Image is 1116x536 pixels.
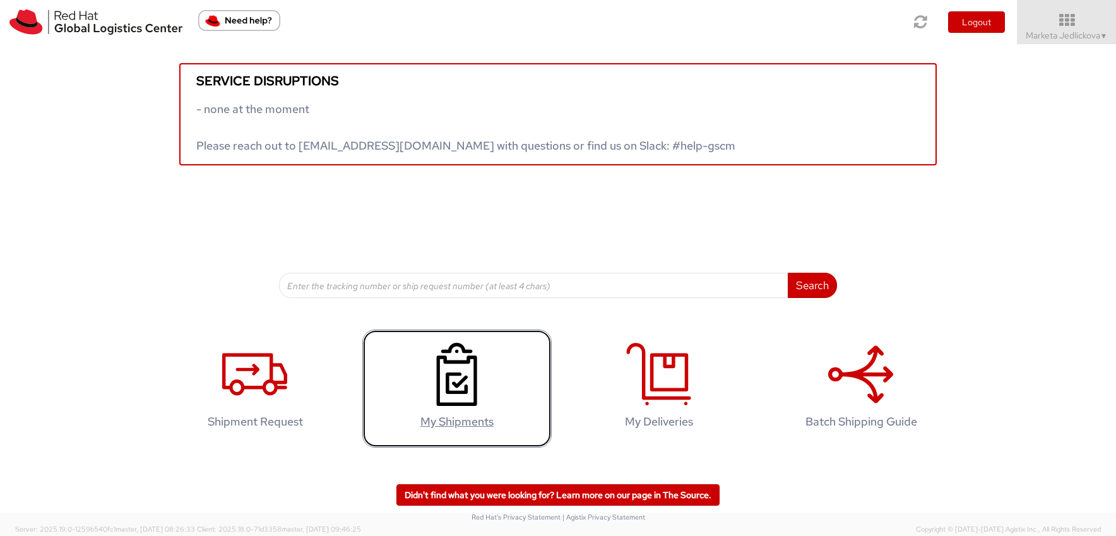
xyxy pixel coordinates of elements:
[15,525,195,533] span: Server: 2025.19.0-1259b540fc1
[578,415,740,428] h4: My Deliveries
[1100,31,1108,41] span: ▼
[196,102,735,153] span: - none at the moment Please reach out to [EMAIL_ADDRESS][DOMAIN_NAME] with questions or find us o...
[160,330,350,448] a: Shipment Request
[766,330,956,448] a: Batch Shipping Guide
[780,415,942,428] h4: Batch Shipping Guide
[362,330,552,448] a: My Shipments
[9,9,182,35] img: rh-logistics-00dfa346123c4ec078e1.svg
[788,273,837,298] button: Search
[179,63,937,165] a: Service disruptions - none at the moment Please reach out to [EMAIL_ADDRESS][DOMAIN_NAME] with qu...
[376,415,538,428] h4: My Shipments
[279,273,788,298] input: Enter the tracking number or ship request number (at least 4 chars)
[174,415,336,428] h4: Shipment Request
[1026,30,1108,41] span: Marketa Jedlickova
[197,525,361,533] span: Client: 2025.18.0-71d3358
[396,484,720,506] a: Didn't find what you were looking for? Learn more on our page in The Source.
[472,513,561,521] a: Red Hat's Privacy Statement
[198,10,280,31] button: Need help?
[564,330,754,448] a: My Deliveries
[916,525,1101,535] span: Copyright © [DATE]-[DATE] Agistix Inc., All Rights Reserved
[282,525,361,533] span: master, [DATE] 09:46:25
[196,74,920,88] h5: Service disruptions
[562,513,645,521] a: | Agistix Privacy Statement
[948,11,1005,33] button: Logout
[116,525,195,533] span: master, [DATE] 08:26:33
